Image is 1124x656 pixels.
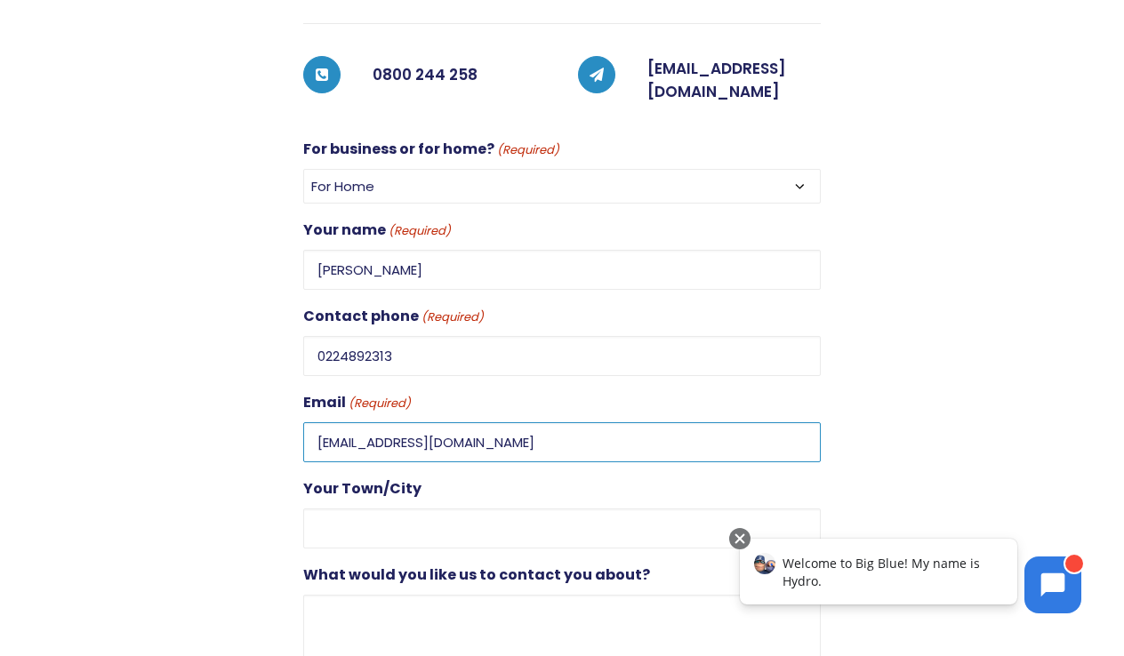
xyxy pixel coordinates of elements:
label: Your Town/City [303,476,421,501]
label: Contact phone [303,304,484,329]
label: Email [303,390,411,415]
label: For business or for home? [303,137,559,162]
span: (Required) [388,221,452,242]
span: (Required) [421,308,485,328]
h5: 0800 244 258 [373,58,546,93]
iframe: Chatbot [721,524,1099,631]
label: Your name [303,218,451,243]
label: What would you like us to contact you about? [303,563,650,588]
span: (Required) [496,140,560,161]
a: [EMAIL_ADDRESS][DOMAIN_NAME] [647,58,786,102]
span: (Required) [348,394,412,414]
